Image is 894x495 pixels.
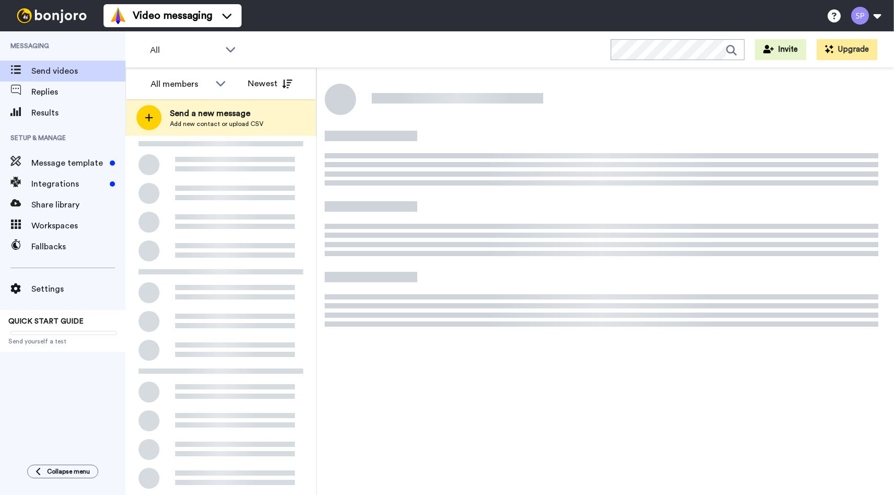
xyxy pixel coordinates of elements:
[817,39,877,60] button: Upgrade
[170,120,263,128] span: Add new contact or upload CSV
[8,318,84,325] span: QUICK START GUIDE
[31,86,125,98] span: Replies
[47,467,90,476] span: Collapse menu
[31,107,125,119] span: Results
[8,337,117,346] span: Send yourself a test
[13,8,91,23] img: bj-logo-header-white.svg
[133,8,212,23] span: Video messaging
[31,178,106,190] span: Integrations
[31,157,106,169] span: Message template
[151,78,210,90] div: All members
[755,39,806,60] button: Invite
[31,65,125,77] span: Send videos
[150,44,220,56] span: All
[31,220,125,232] span: Workspaces
[110,7,127,24] img: vm-color.svg
[31,283,125,295] span: Settings
[31,240,125,253] span: Fallbacks
[170,107,263,120] span: Send a new message
[31,199,125,211] span: Share library
[240,73,300,94] button: Newest
[27,465,98,478] button: Collapse menu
